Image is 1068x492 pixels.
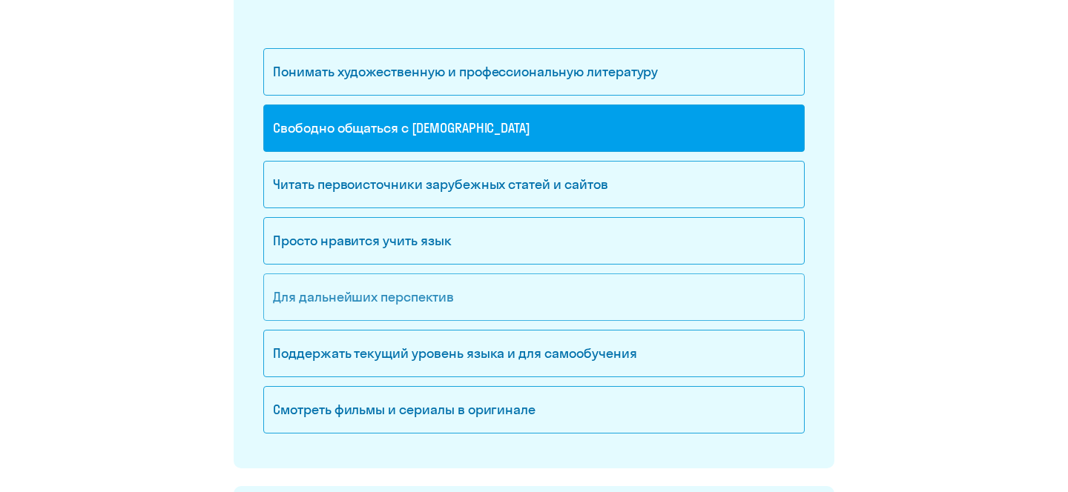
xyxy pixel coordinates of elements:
div: Свободно общаться с [DEMOGRAPHIC_DATA] [263,104,805,152]
div: Поддержать текущий уровень языка и для cамообучения [263,330,805,377]
div: Просто нравится учить язык [263,217,805,265]
div: Понимать художественную и профессиональную литературу [263,48,805,96]
div: Читать первоисточники зарубежных статей и сайтов [263,161,805,208]
div: Смотреть фильмы и сериалы в оригинале [263,386,805,433]
div: Для дальнейших перспектив [263,273,805,321]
